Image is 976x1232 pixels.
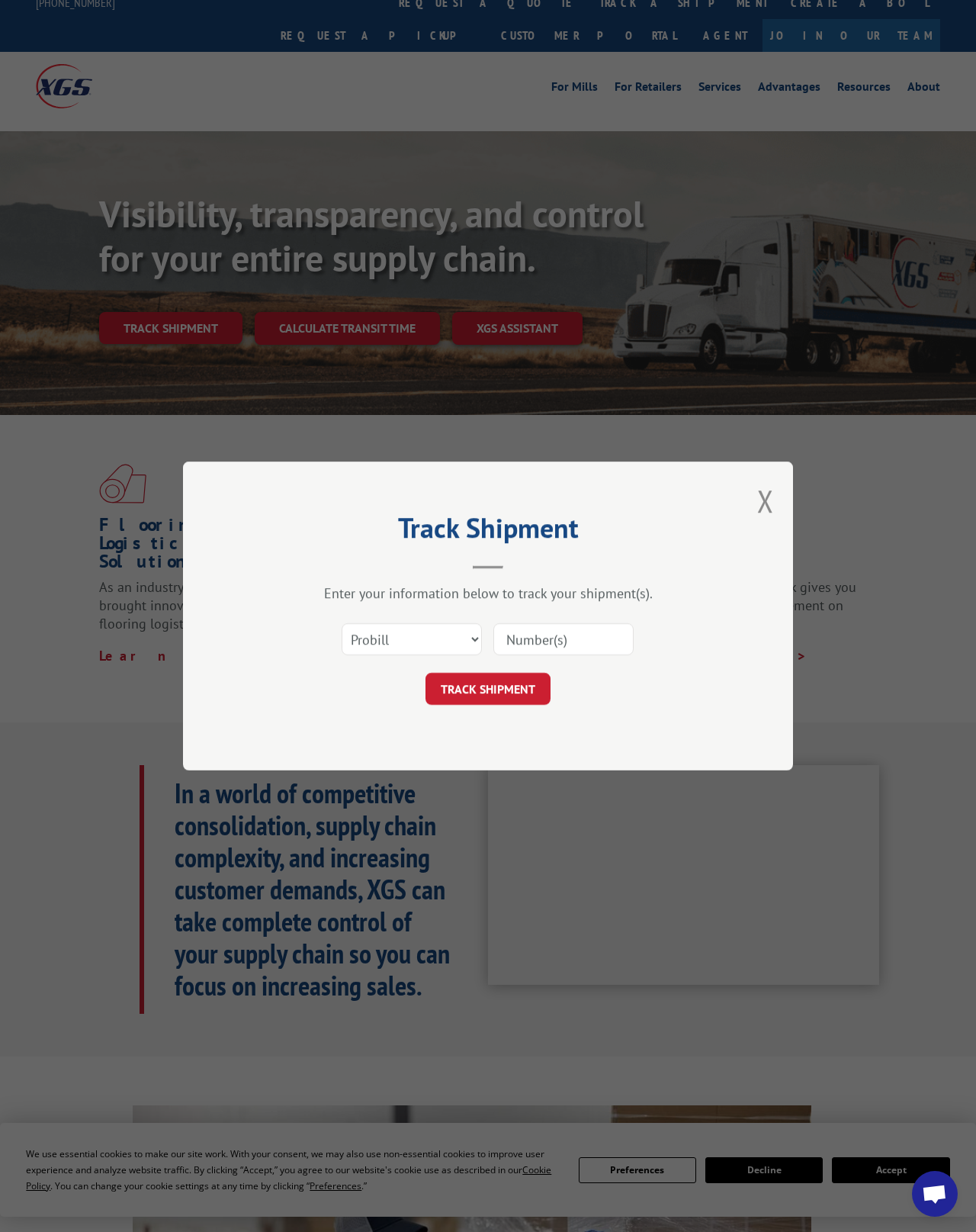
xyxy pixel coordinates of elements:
[912,1171,958,1217] div: Open chat
[259,517,717,546] h2: Track Shipment
[425,673,551,705] button: TRACK SHIPMENT
[259,584,717,602] div: Enter your information below to track your shipment(s).
[757,481,774,521] button: Close modal
[493,623,634,655] input: Number(s)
